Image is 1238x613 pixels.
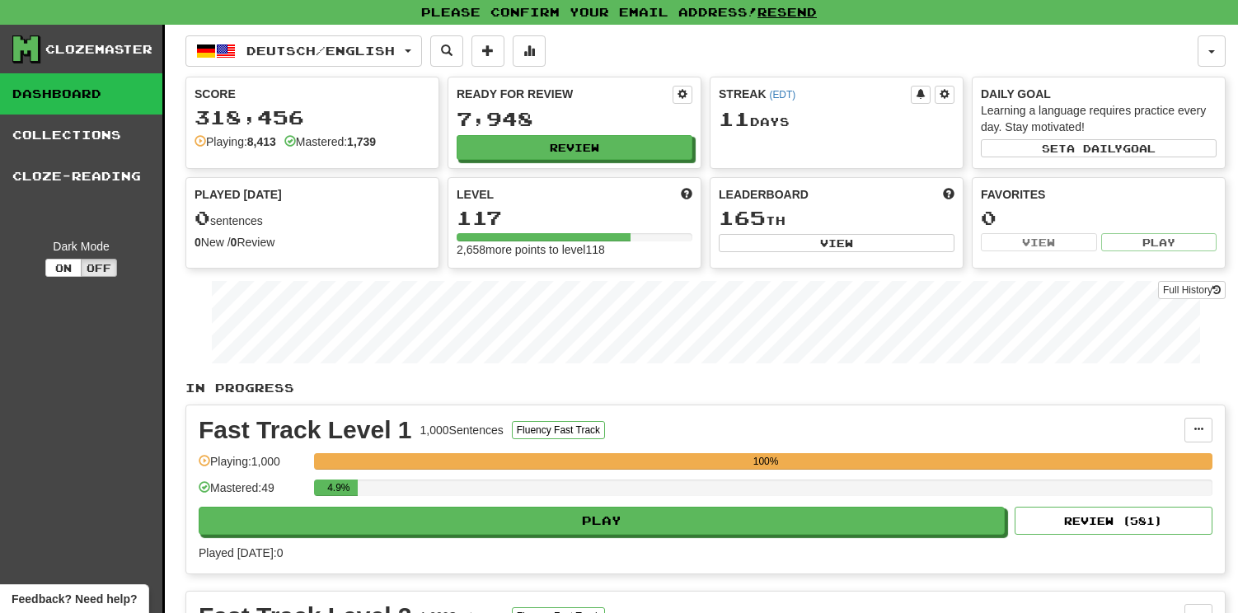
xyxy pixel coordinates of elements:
[247,135,276,148] strong: 8,413
[347,135,376,148] strong: 1,739
[981,86,1217,102] div: Daily Goal
[457,86,673,102] div: Ready for Review
[471,35,504,67] button: Add sentence to collection
[757,5,817,19] a: Resend
[12,591,137,607] span: Open feedback widget
[1158,281,1226,299] a: Full History
[81,259,117,277] button: Off
[12,238,150,255] div: Dark Mode
[981,233,1097,251] button: View
[1101,233,1217,251] button: Play
[981,139,1217,157] button: Seta dailygoal
[195,234,430,250] div: New / Review
[719,206,766,229] span: 165
[199,480,306,507] div: Mastered: 49
[719,107,750,130] span: 11
[457,135,692,160] button: Review
[199,546,283,559] span: Played [DATE]: 0
[1067,143,1123,154] span: a daily
[195,133,276,150] div: Playing:
[199,453,306,480] div: Playing: 1,000
[719,86,911,102] div: Streak
[719,208,954,229] div: th
[513,35,546,67] button: More stats
[284,133,376,150] div: Mastered:
[512,421,605,439] button: Fluency Fast Track
[195,206,210,229] span: 0
[719,234,954,252] button: View
[45,41,152,58] div: Clozemaster
[457,208,692,228] div: 117
[195,186,282,203] span: Played [DATE]
[681,186,692,203] span: Score more points to level up
[185,35,422,67] button: Deutsch/English
[430,35,463,67] button: Search sentences
[319,453,1212,470] div: 100%
[943,186,954,203] span: This week in points, UTC
[185,380,1226,396] p: In Progress
[195,107,430,128] div: 318,456
[195,86,430,102] div: Score
[1015,507,1212,535] button: Review (581)
[981,186,1217,203] div: Favorites
[246,44,395,58] span: Deutsch / English
[420,422,504,438] div: 1,000 Sentences
[45,259,82,277] button: On
[199,418,412,442] div: Fast Track Level 1
[769,89,795,101] a: (EDT)
[981,102,1217,135] div: Learning a language requires practice every day. Stay motivated!
[981,208,1217,228] div: 0
[457,109,692,129] div: 7,948
[457,186,494,203] span: Level
[719,109,954,130] div: Day s
[195,236,201,249] strong: 0
[231,236,237,249] strong: 0
[719,186,809,203] span: Leaderboard
[199,507,1005,535] button: Play
[319,480,358,496] div: 4.9%
[457,241,692,258] div: 2,658 more points to level 118
[195,208,430,229] div: sentences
